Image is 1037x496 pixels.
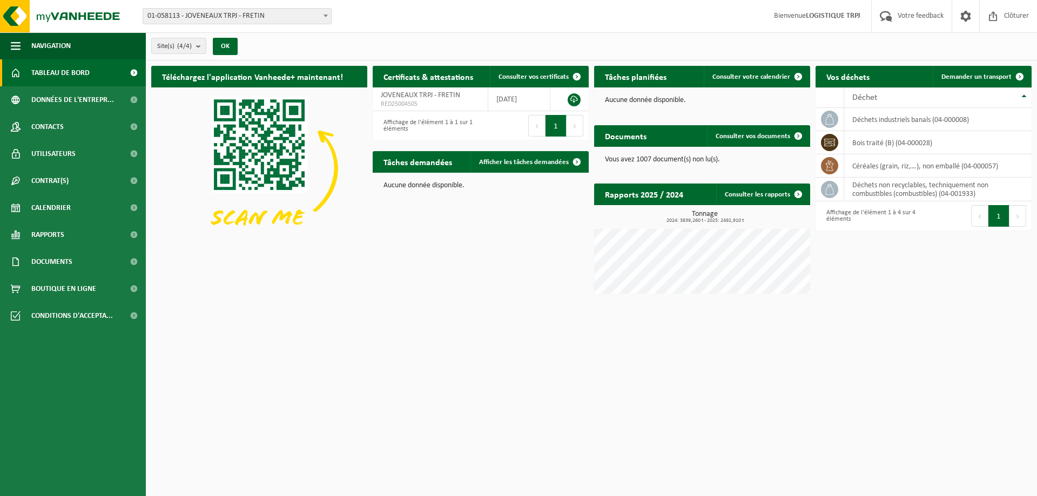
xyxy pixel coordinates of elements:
h2: Documents [594,125,657,146]
span: Consulter vos documents [716,133,790,140]
button: 1 [546,115,567,137]
h2: Certificats & attestations [373,66,484,87]
span: Conditions d'accepta... [31,302,113,329]
a: Consulter vos certificats [490,66,588,87]
span: Boutique en ligne [31,275,96,302]
a: Consulter vos documents [707,125,809,147]
span: Contrat(s) [31,167,69,194]
span: Contacts [31,113,64,140]
count: (4/4) [177,43,192,50]
span: JOVENEAUX TRPJ - FRETIN [381,91,460,99]
button: Previous [528,115,546,137]
p: Aucune donnée disponible. [605,97,799,104]
span: Navigation [31,32,71,59]
span: Rapports [31,221,64,248]
span: Demander un transport [941,73,1012,80]
img: Download de VHEPlus App [151,87,367,249]
span: 2024: 3839,260 t - 2025: 2492,910 t [600,218,810,223]
button: Next [567,115,583,137]
td: [DATE] [488,87,550,111]
div: Affichage de l'élément 1 à 1 sur 1 éléments [378,114,475,138]
h2: Rapports 2025 / 2024 [594,184,694,205]
span: Déchet [852,93,877,102]
span: Données de l'entrepr... [31,86,114,113]
strong: LOGISTIQUE TRPJ [806,12,860,20]
span: Site(s) [157,38,192,55]
span: Calendrier [31,194,71,221]
h2: Tâches planifiées [594,66,677,87]
td: céréales (grain, riz,…), non emballé (04-000057) [844,154,1032,178]
td: déchets industriels banals (04-000008) [844,108,1032,131]
button: Site(s)(4/4) [151,38,206,54]
a: Afficher les tâches demandées [470,151,588,173]
a: Consulter les rapports [716,184,809,205]
td: bois traité (B) (04-000028) [844,131,1032,154]
h2: Tâches demandées [373,151,463,172]
p: Vous avez 1007 document(s) non lu(s). [605,156,799,164]
button: 1 [988,205,1009,227]
span: 01-058113 - JOVENEAUX TRPJ - FRETIN [143,9,331,24]
span: Documents [31,248,72,275]
h2: Téléchargez l'application Vanheede+ maintenant! [151,66,354,87]
button: Next [1009,205,1026,227]
span: Consulter votre calendrier [712,73,790,80]
span: RED25004505 [381,100,480,108]
span: 01-058113 - JOVENEAUX TRPJ - FRETIN [143,8,332,24]
button: OK [213,38,238,55]
span: Afficher les tâches demandées [479,159,569,166]
span: Tableau de bord [31,59,90,86]
button: Previous [971,205,988,227]
span: Consulter vos certificats [499,73,569,80]
div: Affichage de l'élément 1 à 4 sur 4 éléments [821,204,918,228]
a: Demander un transport [933,66,1031,87]
h2: Vos déchets [816,66,880,87]
h3: Tonnage [600,210,810,223]
td: déchets non recyclables, techniquement non combustibles (combustibles) (04-001933) [844,178,1032,201]
p: Aucune donnée disponible. [383,182,578,189]
span: Utilisateurs [31,140,76,167]
a: Consulter votre calendrier [704,66,809,87]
